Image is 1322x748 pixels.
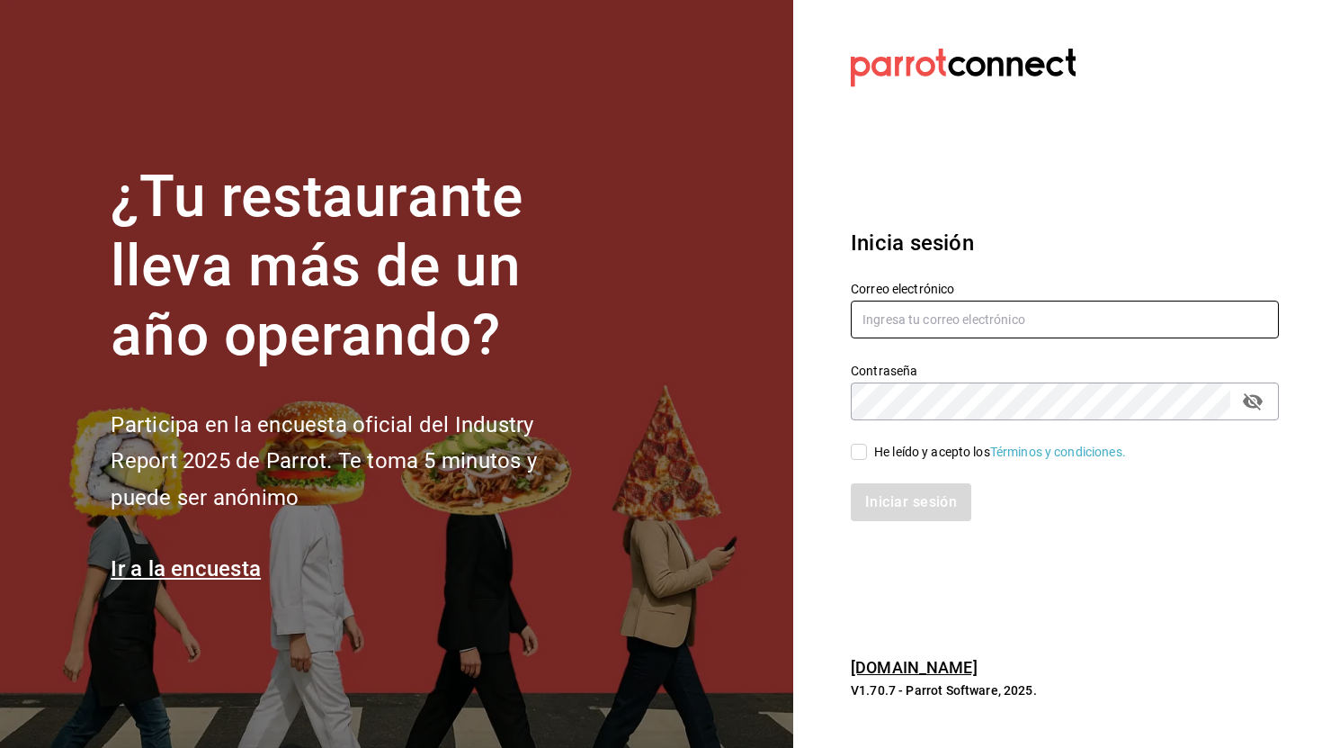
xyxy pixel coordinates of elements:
[851,658,978,677] a: [DOMAIN_NAME]
[990,445,1126,459] a: Términos y condiciones.
[851,227,1279,259] h3: Inicia sesión
[111,556,261,581] a: Ir a la encuesta
[851,301,1279,338] input: Ingresa tu correo electrónico
[1237,386,1268,417] button: passwordField
[874,443,1126,462] div: He leído y acepto los
[111,163,596,370] h1: ¿Tu restaurante lleva más de un año operando?
[851,681,1279,699] p: V1.70.7 - Parrot Software, 2025.
[851,365,1279,377] label: Contraseña
[111,407,596,517] h2: Participa en la encuesta oficial del Industry Report 2025 de Parrot. Te toma 5 minutos y puede se...
[851,283,1279,295] label: Correo electrónico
